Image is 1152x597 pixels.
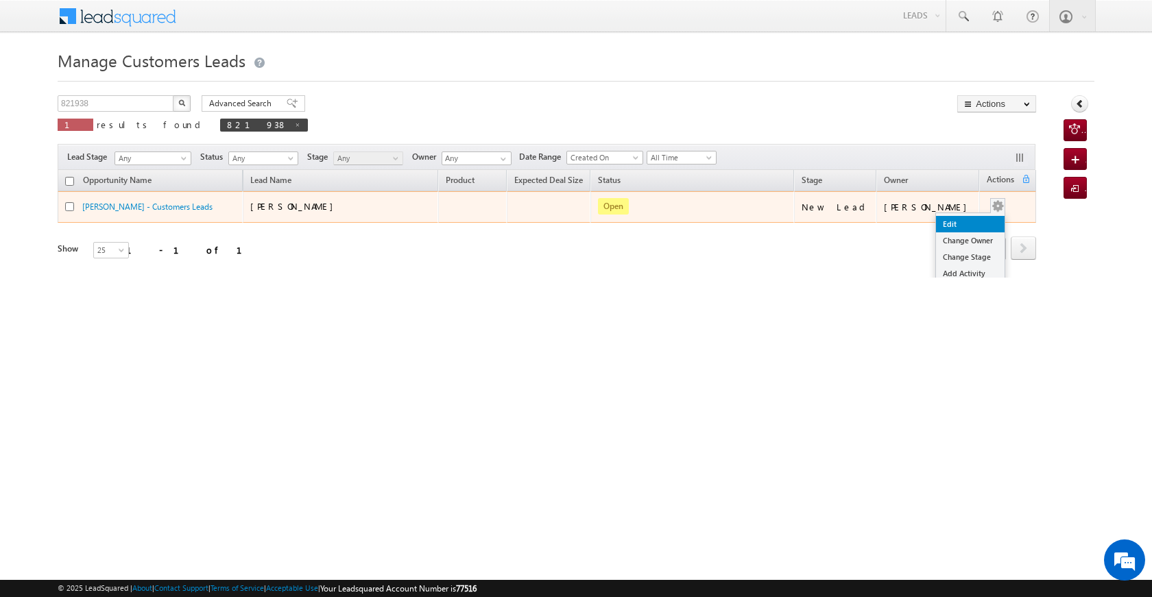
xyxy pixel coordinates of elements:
[200,151,228,163] span: Status
[442,151,512,165] input: Type to Search
[187,422,249,441] em: Start Chat
[82,202,213,212] a: [PERSON_NAME] - Customers Leads
[126,242,259,258] div: 1 - 1 of 1
[802,201,870,213] div: New Lead
[115,152,187,165] span: Any
[884,201,974,213] div: [PERSON_NAME]
[209,97,276,110] span: Advanced Search
[115,151,191,165] a: Any
[519,151,566,163] span: Date Range
[58,243,82,255] div: Show
[76,173,158,191] a: Opportunity Name
[58,49,245,71] span: Manage Customers Leads
[802,175,822,185] span: Stage
[1011,236,1036,260] span: next
[456,583,477,594] span: 77516
[67,151,112,163] span: Lead Stage
[228,151,298,165] a: Any
[1011,238,1036,260] a: next
[211,583,264,592] a: Terms of Service
[412,151,442,163] span: Owner
[507,173,590,191] a: Expected Deal Size
[936,232,1005,249] a: Change Owner
[178,99,185,106] img: Search
[97,119,206,130] span: results found
[333,151,403,165] a: Any
[64,119,86,130] span: 1
[446,175,475,185] span: Product
[980,172,1021,190] span: Actions
[320,583,477,594] span: Your Leadsquared Account Number is
[65,177,74,186] input: Check all records
[647,151,717,165] a: All Time
[884,175,908,185] span: Owner
[243,173,298,191] span: Lead Name
[94,244,130,256] span: 25
[514,175,583,185] span: Expected Deal Size
[936,249,1005,265] a: Change Stage
[93,242,129,258] a: 25
[154,583,208,592] a: Contact Support
[334,152,399,165] span: Any
[957,95,1036,112] button: Actions
[227,119,287,130] span: 821938
[83,175,152,185] span: Opportunity Name
[266,583,318,592] a: Acceptable Use
[23,72,58,90] img: d_60004797649_company_0_60004797649
[647,151,712,164] span: All Time
[493,152,510,166] a: Show All Items
[567,151,638,164] span: Created On
[307,151,333,163] span: Stage
[566,151,643,165] a: Created On
[250,200,340,212] span: [PERSON_NAME]
[598,198,629,215] span: Open
[132,583,152,592] a: About
[71,72,230,90] div: Chat with us now
[229,152,294,165] span: Any
[18,127,250,411] textarea: Type your message and hit 'Enter'
[936,265,1005,282] a: Add Activity
[58,582,477,595] span: © 2025 LeadSquared | | | | |
[936,216,1005,232] a: Edit
[591,173,627,191] a: Status
[225,7,258,40] div: Minimize live chat window
[795,173,829,191] a: Stage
